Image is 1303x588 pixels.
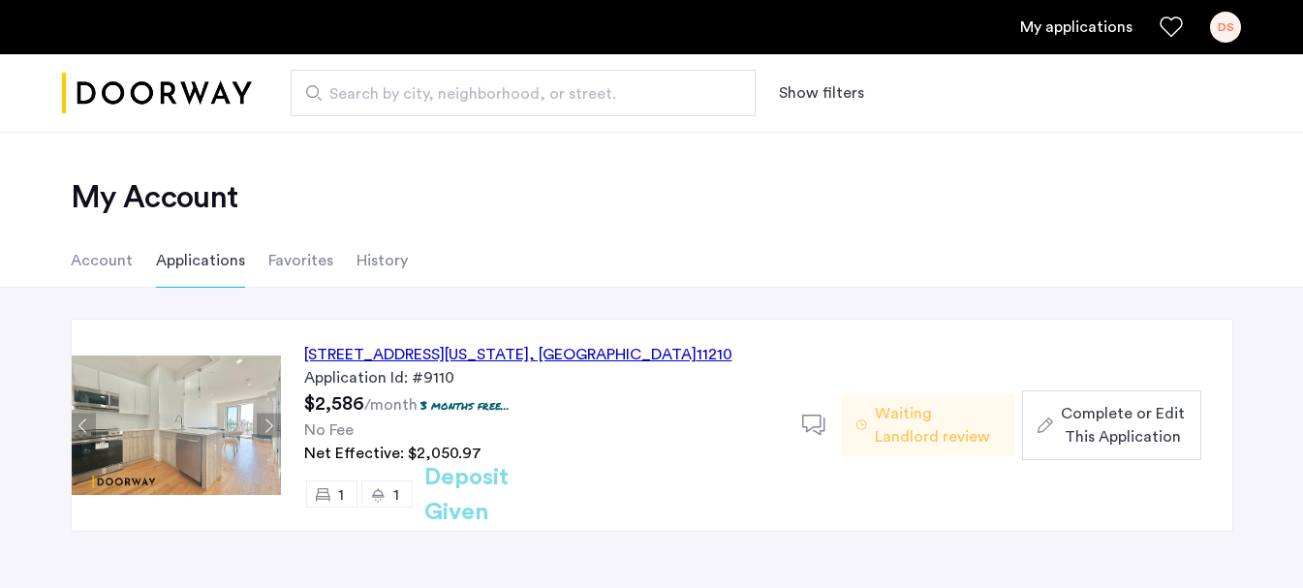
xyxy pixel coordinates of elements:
div: [STREET_ADDRESS][US_STATE] 11210 [304,343,732,366]
div: DS [1210,12,1241,43]
span: Complete or Edit This Application [1061,402,1185,449]
div: Application Id: #9110 [304,366,779,389]
li: Applications [156,233,245,288]
h2: Deposit Given [424,460,578,530]
span: Net Effective: $2,050.97 [304,446,481,461]
li: History [357,233,408,288]
p: 3 months free... [420,397,510,414]
span: $2,586 [304,394,364,414]
li: Favorites [268,233,333,288]
span: , [GEOGRAPHIC_DATA] [529,347,697,362]
input: Apartment Search [291,70,756,116]
li: Account [71,233,133,288]
img: Apartment photo [72,356,281,495]
img: logo [62,57,252,130]
span: Search by city, neighborhood, or street. [329,82,701,106]
span: Waiting Landlord review [875,402,999,449]
button: Show or hide filters [779,81,864,105]
span: No Fee [304,422,354,438]
button: Next apartment [257,414,281,438]
a: My application [1020,15,1132,39]
span: 1 [338,487,344,503]
sub: /month [364,397,418,413]
button: Previous apartment [72,414,96,438]
a: Cazamio logo [62,57,252,130]
span: 1 [393,487,399,503]
h2: My Account [71,178,1233,217]
a: Favorites [1160,15,1183,39]
button: button [1022,390,1200,460]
